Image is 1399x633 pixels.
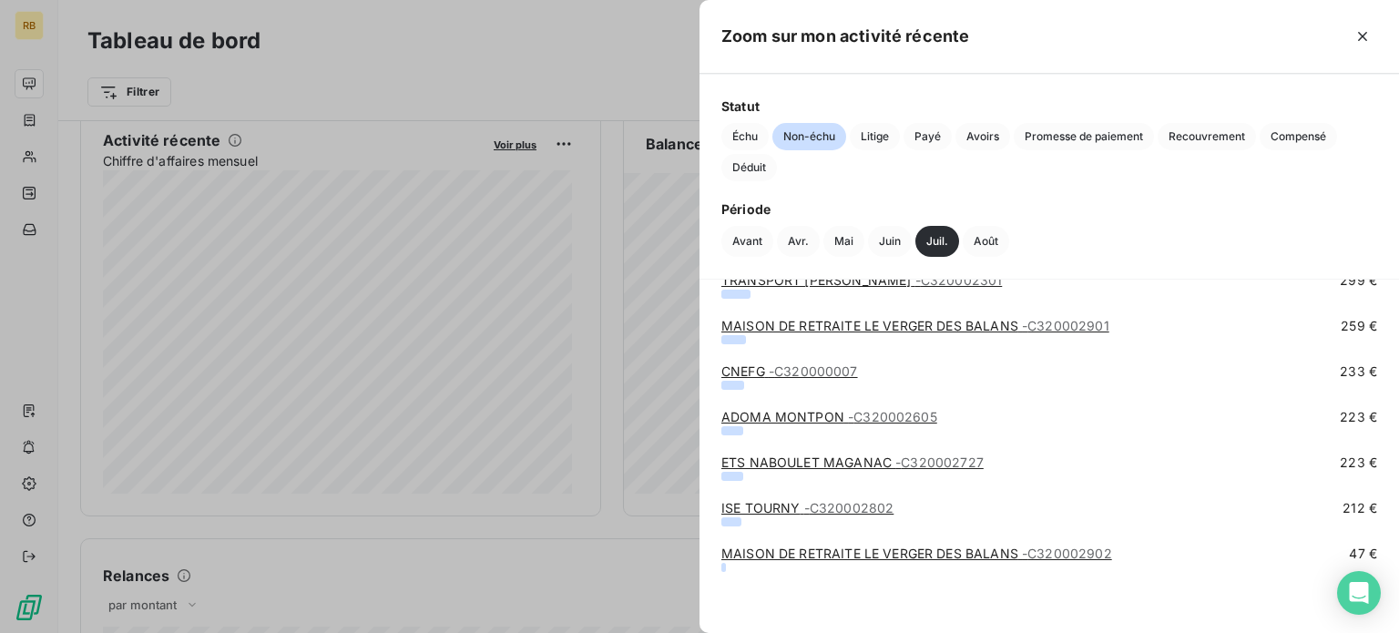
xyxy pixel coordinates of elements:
button: Échu [721,123,769,150]
button: Mai [823,226,864,257]
a: MAISON DE RETRAITE LE VERGER DES BALANS [721,318,1109,333]
button: Litige [850,123,900,150]
button: Déduit [721,154,777,181]
button: Avoirs [955,123,1010,150]
a: ADOMA MONTPON [721,409,937,424]
span: 223 € [1340,454,1377,472]
span: - C320002605 [848,409,937,424]
span: - C320002901 [1022,318,1109,333]
span: 259 € [1341,317,1377,335]
span: - C320002902 [1022,546,1112,561]
a: MAISON DE RETRAITE LE VERGER DES BALANS [721,546,1112,561]
button: Juil. [915,226,959,257]
div: Open Intercom Messenger [1337,571,1381,615]
span: 233 € [1340,362,1377,381]
a: ISE TOURNY [721,500,894,516]
button: Payé [904,123,952,150]
button: Non-échu [772,123,846,150]
span: 223 € [1340,408,1377,426]
span: 212 € [1343,499,1377,517]
span: - C320002727 [895,454,984,470]
a: TRANSPORT [PERSON_NAME] [721,272,1002,288]
span: - C320002301 [915,272,1003,288]
button: Avant [721,226,773,257]
button: Avr. [777,226,820,257]
span: 47 € [1349,545,1377,563]
span: Période [721,199,1377,219]
button: Juin [868,226,912,257]
span: Statut [721,97,1377,116]
button: Promesse de paiement [1014,123,1154,150]
a: CNEFG [721,363,858,379]
span: - C320000007 [769,363,858,379]
button: Recouvrement [1158,123,1256,150]
h5: Zoom sur mon activité récente [721,24,969,49]
span: - C320002802 [804,500,894,516]
button: Compensé [1260,123,1337,150]
a: ETS NABOULET MAGANAC [721,454,984,470]
span: 299 € [1340,271,1377,290]
button: Août [963,226,1009,257]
